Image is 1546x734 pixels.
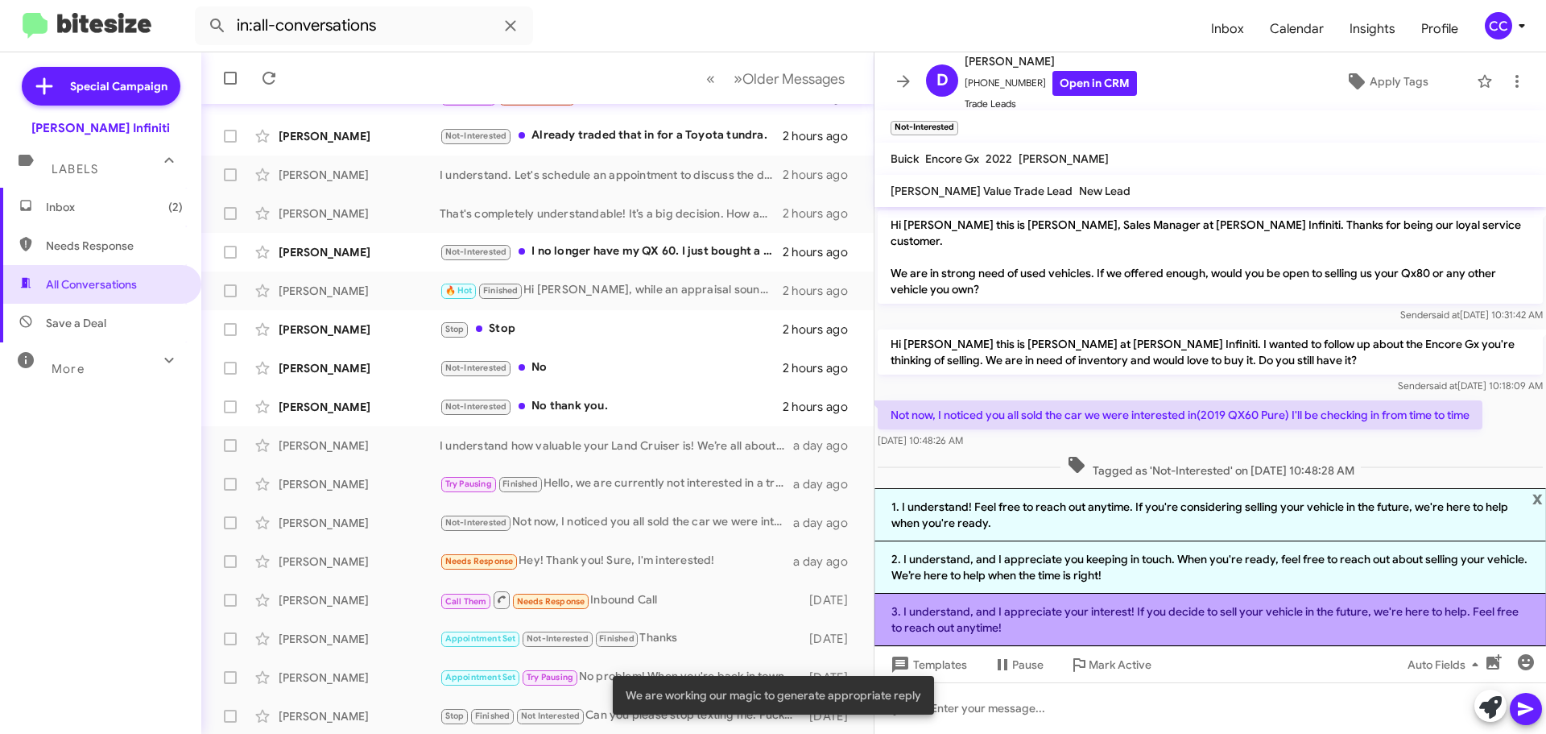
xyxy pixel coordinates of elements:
div: [PERSON_NAME] [279,321,440,338]
div: No [440,359,783,377]
span: Labels [52,162,98,176]
span: Mark Active [1089,650,1151,679]
span: » [734,68,742,89]
div: a day ago [793,554,861,570]
span: Call Them [445,596,487,607]
span: We are working our magic to generate appropriate reply [626,687,921,703]
a: Open in CRM [1052,71,1137,96]
button: Next [724,62,854,95]
span: All Conversations [46,276,137,292]
p: Not now, I noticed you all sold the car we were interested in(2019 QX60 Pure) I'll be checking in... [878,400,1482,429]
span: Stop [445,324,465,334]
span: Finished [599,633,635,644]
span: Try Pausing [445,479,492,489]
div: Can you please stop texting me. Fuck a Infiniti I went and bought a corvette [440,707,801,725]
div: [PERSON_NAME] [279,244,440,260]
div: 2 hours ago [783,205,861,222]
span: Auto Fields [1408,650,1485,679]
div: a day ago [793,476,861,492]
nav: Page navigation example [697,62,854,95]
span: D [936,68,949,93]
input: Search [195,6,533,45]
div: That's completely understandable! It’s a big decision. How about scheduling a visit? We can discu... [440,205,783,222]
div: [PERSON_NAME] [279,592,440,608]
button: Previous [697,62,725,95]
div: I no longer have my QX 60. I just bought a new vehicle. Thank you anyway. [440,243,783,261]
li: 2. I understand, and I appreciate you keeping in touch. When you're ready, feel free to reach out... [874,541,1546,594]
div: [PERSON_NAME] [279,708,440,724]
div: Hi [PERSON_NAME], while an appraisal sounds good- I'd actually like to find a nice tree to wrap m... [440,281,783,300]
button: Auto Fields [1395,650,1498,679]
span: Not-Interested [445,401,507,412]
span: Not-Interested [445,247,507,257]
div: a day ago [793,515,861,531]
li: 3. I understand, and I appreciate your interest! If you decide to sell your vehicle in the future... [874,594,1546,646]
div: [PERSON_NAME] [279,399,440,415]
button: Apply Tags [1304,67,1469,96]
span: Encore Gx [925,151,979,166]
span: Sender [DATE] 10:31:42 AM [1400,309,1543,321]
div: Inbound Call [440,590,801,610]
span: 2022 [986,151,1012,166]
button: Templates [874,650,980,679]
p: Hi [PERSON_NAME] this is [PERSON_NAME], Sales Manager at [PERSON_NAME] Infiniti. Thanks for being... [878,210,1543,304]
div: 2 hours ago [783,321,861,338]
span: x [1532,488,1543,508]
div: [PERSON_NAME] [279,670,440,686]
span: (2) [168,199,183,215]
span: Not-Interested [445,131,507,141]
span: 🔥 Hot [445,285,473,296]
span: Finished [502,479,538,489]
div: I understand. Let's schedule an appointment to discuss the details and evaluate your vehicle. Whe... [440,167,783,183]
div: [DATE] [801,631,861,647]
span: [PERSON_NAME] [965,52,1137,71]
span: Appointment Set [445,672,516,682]
div: CC [1485,12,1512,39]
span: Apply Tags [1370,67,1428,96]
div: [PERSON_NAME] [279,631,440,647]
button: Pause [980,650,1056,679]
button: Mark Active [1056,650,1164,679]
span: [PERSON_NAME] Value Trade Lead [891,184,1073,198]
div: Not now, I noticed you all sold the car we were interested in(2019 QX60 Pure) I'll be checking in... [440,513,793,532]
div: [PERSON_NAME] Infiniti [31,120,170,136]
div: 2 hours ago [783,360,861,376]
a: Inbox [1198,6,1257,52]
span: Older Messages [742,70,845,88]
span: Needs Response [46,238,183,254]
div: [PERSON_NAME] [279,360,440,376]
div: Already traded that in for a Toyota tundra. [440,126,783,145]
a: Insights [1337,6,1408,52]
div: [PERSON_NAME] [279,476,440,492]
div: [PERSON_NAME] [279,205,440,222]
div: 2 hours ago [783,283,861,299]
span: Appointment Set [445,633,516,644]
div: [PERSON_NAME] [279,554,440,570]
span: Needs Response [445,556,514,566]
div: a day ago [793,437,861,454]
div: [PERSON_NAME] [279,515,440,531]
li: 1. I understand! Feel free to reach out anytime. If you're considering selling your vehicle in th... [874,488,1546,541]
span: Not-Interested [445,363,507,373]
button: CC [1471,12,1528,39]
span: said at [1429,379,1457,392]
span: Pause [1012,650,1044,679]
span: Buick [891,151,919,166]
span: « [706,68,715,89]
span: Stop [445,711,465,721]
div: No thank you. [440,397,783,416]
span: Inbox [46,199,183,215]
div: 2 hours ago [783,167,861,183]
span: [PERSON_NAME] [1019,151,1109,166]
div: [DATE] [801,592,861,608]
div: [PERSON_NAME] [279,437,440,454]
span: New Lead [1079,184,1131,198]
a: Profile [1408,6,1471,52]
span: said at [1432,309,1460,321]
span: Save a Deal [46,315,106,331]
a: Calendar [1257,6,1337,52]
